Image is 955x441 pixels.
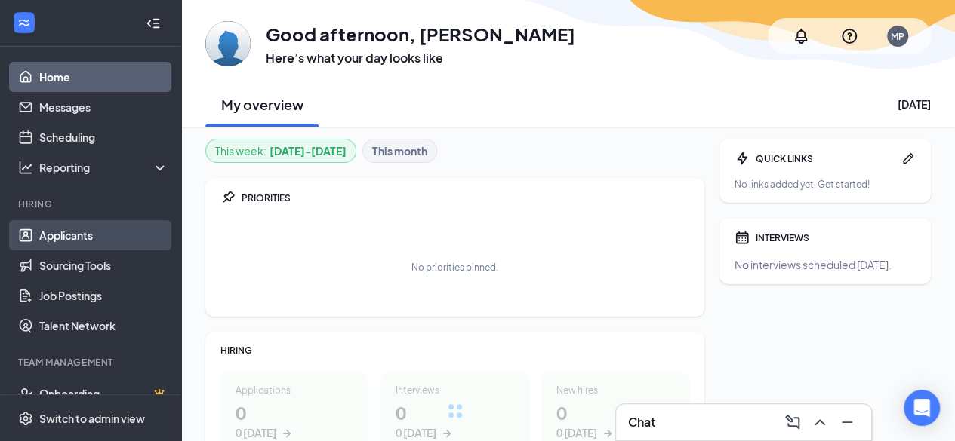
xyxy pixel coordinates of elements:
svg: Notifications [792,27,810,45]
div: INTERVIEWS [756,231,916,244]
a: Scheduling [39,122,168,152]
svg: QuestionInfo [840,27,858,45]
svg: Calendar [735,230,750,245]
h1: Good afternoon, [PERSON_NAME] [266,21,575,47]
a: Job Postings [39,280,168,311]
h3: Chat [628,414,655,430]
svg: Settings [18,411,33,426]
div: This week : [215,142,347,159]
svg: Pin [220,190,236,205]
svg: ChevronUp [811,413,829,431]
svg: Analysis [18,160,33,175]
img: Madelyn Pyle [205,21,251,66]
div: Reporting [39,160,169,175]
a: Sourcing Tools [39,250,168,280]
button: Minimize [835,410,859,434]
b: This month [372,142,427,159]
svg: Minimize [838,413,856,431]
a: Applicants [39,220,168,250]
div: QUICK LINKS [756,152,895,165]
svg: WorkstreamLogo [17,15,32,30]
h3: Here’s what your day looks like [266,50,575,66]
div: Hiring [18,198,165,210]
svg: ComposeMessage [784,413,802,431]
b: [DATE] - [DATE] [270,142,347,159]
a: OnboardingCrown [39,378,168,409]
button: ChevronUp [808,410,832,434]
a: Talent Network [39,311,168,341]
a: Home [39,62,168,92]
div: No interviews scheduled [DATE]. [735,257,916,272]
div: Team Management [18,356,165,369]
div: [DATE] [898,96,931,112]
svg: Collapse [146,16,161,31]
div: No links added yet. Get started! [735,178,916,191]
div: Open Intercom Messenger [904,390,940,426]
div: PRIORITIES [242,191,689,204]
a: Messages [39,92,168,122]
h2: My overview [221,95,303,114]
button: ComposeMessage [781,410,805,434]
div: MP [891,30,904,43]
div: Switch to admin view [39,411,145,426]
svg: Bolt [735,151,750,166]
svg: Pen [901,151,916,166]
div: No priorities pinned. [411,261,498,274]
div: HIRING [220,344,689,357]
